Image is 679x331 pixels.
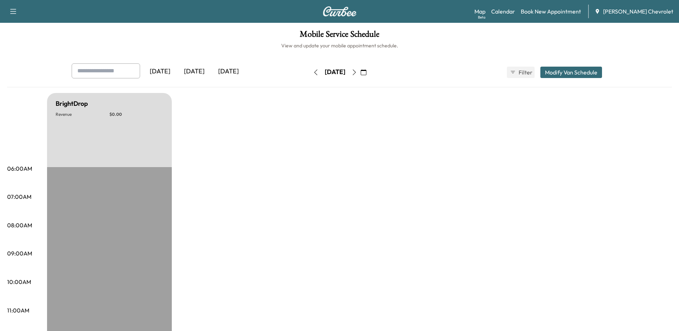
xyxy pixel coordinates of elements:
a: MapBeta [474,7,485,16]
span: Filter [519,68,531,77]
p: Revenue [56,112,109,117]
a: Calendar [491,7,515,16]
p: $ 0.00 [109,112,163,117]
h5: BrightDrop [56,99,88,109]
h6: View and update your mobile appointment schedule. [7,42,672,49]
p: 10:00AM [7,278,31,286]
img: Curbee Logo [323,6,357,16]
h1: Mobile Service Schedule [7,30,672,42]
span: [PERSON_NAME] Chevrolet [603,7,673,16]
div: [DATE] [177,63,211,80]
button: Modify Van Schedule [540,67,602,78]
div: [DATE] [211,63,246,80]
button: Filter [507,67,535,78]
div: [DATE] [325,68,345,77]
p: 07:00AM [7,192,31,201]
p: 08:00AM [7,221,32,229]
p: 09:00AM [7,249,32,258]
div: [DATE] [143,63,177,80]
a: Book New Appointment [521,7,581,16]
div: Beta [478,15,485,20]
p: 11:00AM [7,306,29,315]
p: 06:00AM [7,164,32,173]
